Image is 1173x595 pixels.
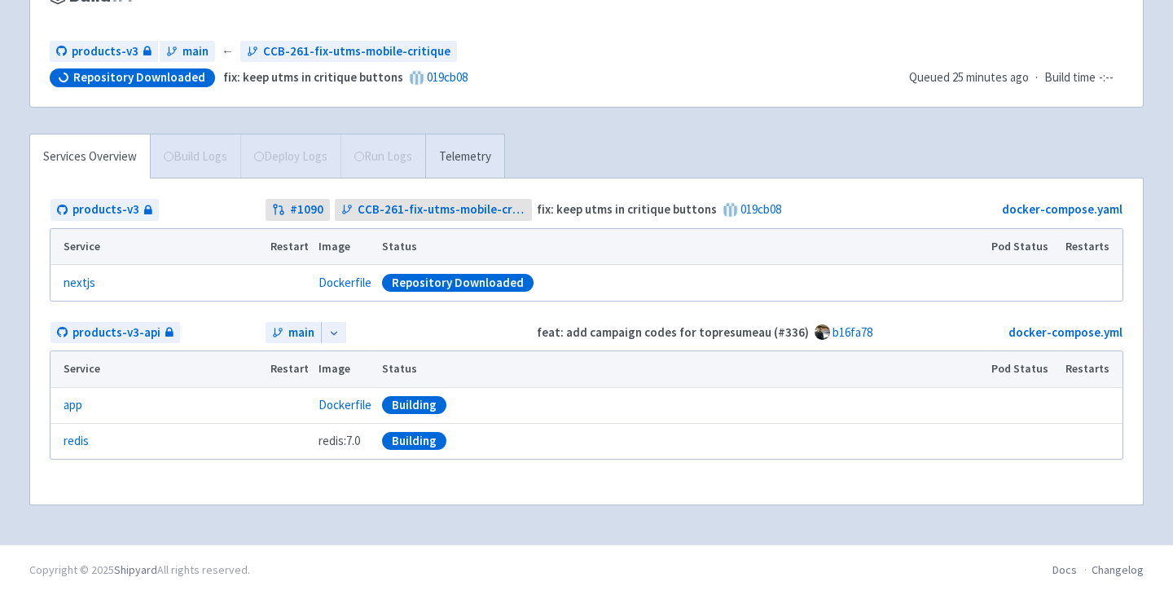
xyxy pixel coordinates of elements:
[72,201,139,219] span: products-v3
[266,322,321,344] a: main
[319,432,360,451] span: redis:7.0
[223,69,403,85] strong: fix: keep utms in critique buttons
[382,396,446,414] div: Building
[51,229,265,265] th: Service
[382,274,534,292] div: Repository Downloaded
[1099,68,1114,87] span: -:--
[64,396,82,415] a: app
[182,42,209,61] span: main
[288,324,314,342] span: main
[265,229,314,265] th: Restart
[1044,68,1096,87] span: Build time
[909,69,1029,85] span: Queued
[740,201,781,217] a: 019cb08
[314,351,377,387] th: Image
[51,322,180,344] a: products-v3-api
[263,42,450,61] span: CCB-261-fix-utms-mobile-critique
[266,199,330,221] a: #1090
[319,275,371,290] a: Dockerfile
[114,562,157,577] a: Shipyard
[51,351,265,387] th: Service
[1092,562,1144,577] a: Changelog
[427,69,468,85] a: 019cb08
[537,324,809,340] strong: feat: add campaign codes for topresumeau (#336)
[1002,201,1122,217] a: docker-compose.yaml
[319,397,371,412] a: Dockerfile
[72,42,138,61] span: products-v3
[160,41,215,63] a: main
[240,41,457,63] a: CCB-261-fix-utms-mobile-critique
[73,69,205,86] span: Repository Downloaded
[425,134,504,179] a: Telemetry
[50,41,158,63] a: products-v3
[986,351,1061,387] th: Pod Status
[335,199,533,221] a: CCB-261-fix-utms-mobile-critique
[72,324,160,342] span: products-v3-api
[833,324,872,340] a: b16fa78
[290,201,323,219] strong: # 1090
[377,351,986,387] th: Status
[909,68,1123,87] div: ·
[986,229,1061,265] th: Pod Status
[1061,351,1122,387] th: Restarts
[314,229,377,265] th: Image
[358,201,526,219] span: CCB-261-fix-utms-mobile-critique
[222,42,234,61] span: ←
[64,432,89,451] a: redis
[30,134,150,179] a: Services Overview
[377,229,986,265] th: Status
[1008,324,1122,340] a: docker-compose.yml
[265,351,314,387] th: Restart
[29,562,250,579] div: Copyright © 2025 All rights reserved.
[952,69,1029,85] time: 25 minutes ago
[64,274,95,293] a: nextjs
[51,199,159,221] a: products-v3
[1052,562,1077,577] a: Docs
[382,432,446,450] div: Building
[1061,229,1122,265] th: Restarts
[537,201,717,217] strong: fix: keep utms in critique buttons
